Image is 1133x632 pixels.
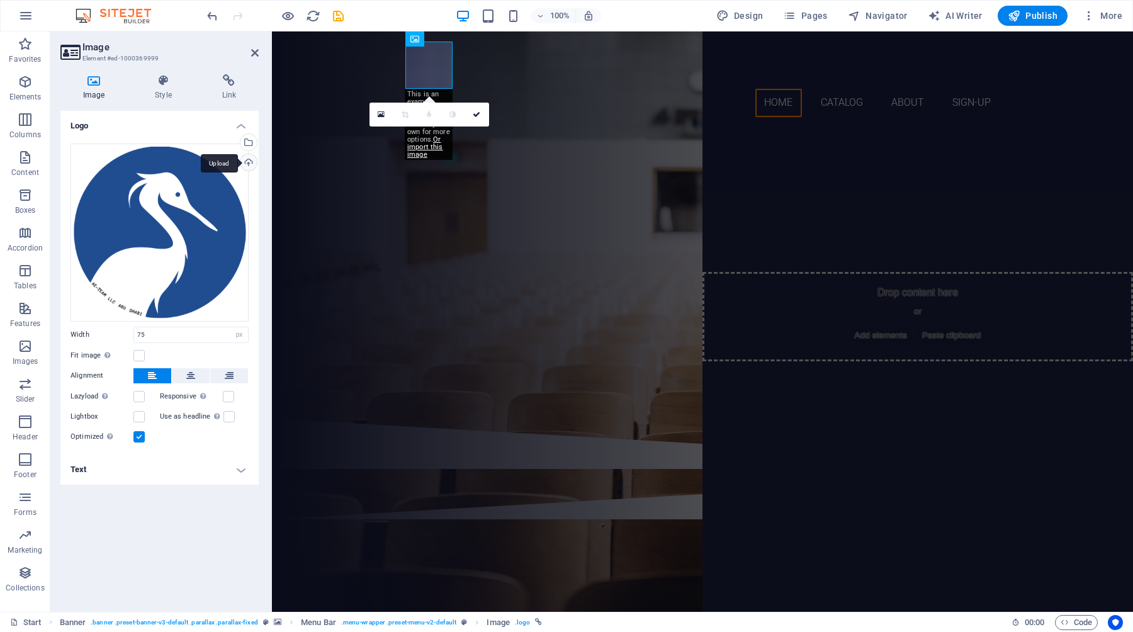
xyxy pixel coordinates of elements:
[848,9,908,22] span: Navigator
[70,368,133,383] label: Alignment
[70,389,133,404] label: Lazyload
[487,615,509,630] span: Click to select. Double-click to edit
[205,8,220,23] button: undo
[531,8,576,23] button: 100%
[160,389,223,404] label: Responsive
[330,8,346,23] button: save
[9,54,41,64] p: Favorites
[9,92,42,102] p: Elements
[60,74,132,101] h4: Image
[16,394,35,404] p: Slider
[70,348,133,363] label: Fit image
[301,615,336,630] span: Click to select. Double-click to edit
[1025,615,1044,630] span: 00 00
[1083,9,1122,22] span: More
[15,205,36,215] p: Boxes
[843,6,913,26] button: Navigator
[205,9,220,23] i: Undo: Delete elements (Ctrl+Z)
[70,331,133,338] label: Width
[11,167,39,178] p: Content
[711,6,769,26] div: Design (Ctrl+Alt+Y)
[240,154,257,171] a: Upload
[783,9,827,22] span: Pages
[10,615,42,630] a: Click to cancel selection. Double-click to open Pages
[274,619,281,626] i: This element contains a background
[200,74,259,101] h4: Link
[515,615,530,630] span: . logo
[60,615,86,630] span: Click to select. Double-click to edit
[60,111,259,133] h4: Logo
[60,454,259,485] h4: Text
[91,615,257,630] span: . banner .preset-banner-v3-default .parallax .parallax-fixed
[263,619,269,626] i: This element is a customizable preset
[9,130,41,140] p: Columns
[583,10,594,21] i: On resize automatically adjust zoom level to fit chosen device.
[369,103,393,127] a: Select files from the file manager, stock photos, or upload file(s)
[417,103,441,127] a: Blur
[14,281,37,291] p: Tables
[716,9,764,22] span: Design
[8,243,43,253] p: Accordion
[441,103,465,127] a: Greyscale
[998,6,1068,26] button: Publish
[405,89,453,160] div: This is an example image. Please choose your own for more options.
[1055,615,1098,630] button: Code
[10,319,40,329] p: Features
[82,42,259,53] h2: Image
[70,409,133,424] label: Lightbox
[461,619,467,626] i: This element is a customizable preset
[550,8,570,23] h6: 100%
[331,9,346,23] i: Save (Ctrl+S)
[393,103,417,127] a: Crop mode
[14,470,37,480] p: Footer
[1008,9,1057,22] span: Publish
[132,74,199,101] h4: Style
[341,615,456,630] span: . menu-wrapper .preset-menu-v2-default
[160,409,223,424] label: Use as headline
[72,8,167,23] img: Editor Logo
[14,507,37,517] p: Forms
[535,619,542,626] i: This element is linked
[70,144,249,322] div: AE-TEAMYENI-KMAVI-AucB_JcTButqEp08qRXnRQ.png
[1078,6,1127,26] button: More
[1012,615,1045,630] h6: Session time
[778,6,832,26] button: Pages
[305,8,320,23] button: reload
[465,103,489,127] a: Confirm ( ⌘ ⏎ )
[306,9,320,23] i: Reload page
[60,615,543,630] nav: breadcrumb
[711,6,769,26] button: Design
[8,545,42,555] p: Marketing
[13,432,38,442] p: Header
[1061,615,1092,630] span: Code
[1034,618,1035,627] span: :
[13,356,38,366] p: Images
[280,8,295,23] button: Click here to leave preview mode and continue editing
[923,6,988,26] button: AI Writer
[928,9,983,22] span: AI Writer
[1108,615,1123,630] button: Usercentrics
[82,53,234,64] h3: Element #ed-1000369999
[407,135,443,159] a: Or import this image
[6,583,44,593] p: Collections
[70,429,133,444] label: Optimized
